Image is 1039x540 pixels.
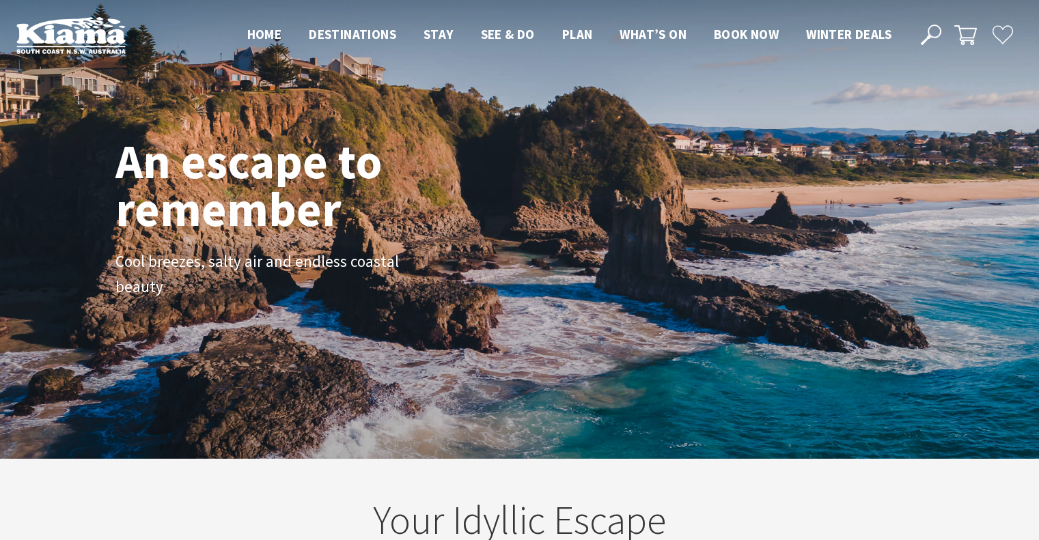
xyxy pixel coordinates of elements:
span: Winter Deals [806,26,891,42]
h1: An escape to remember [115,137,491,233]
span: Book now [714,26,779,42]
span: See & Do [481,26,535,42]
span: Plan [562,26,593,42]
span: Destinations [309,26,396,42]
img: Kiama Logo [16,16,126,54]
span: Home [247,26,282,42]
nav: Main Menu [234,24,905,46]
span: What’s On [620,26,687,42]
p: Cool breezes, salty air and endless coastal beauty [115,249,423,300]
span: Stay [424,26,454,42]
